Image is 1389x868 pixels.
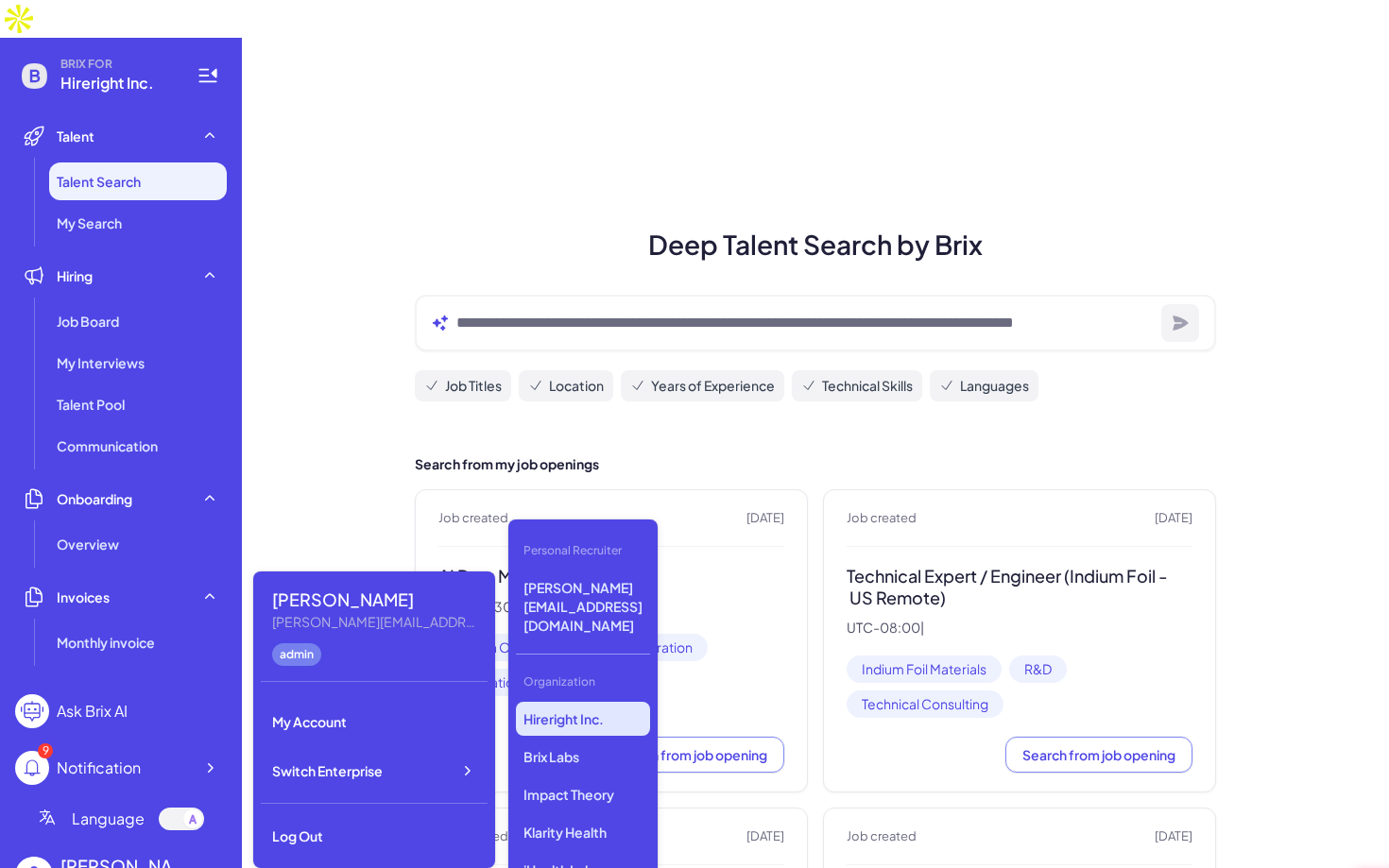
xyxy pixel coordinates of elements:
[57,700,128,723] div: Ask Brix AI
[57,312,119,331] span: Job Board
[57,172,141,191] span: Talent Search
[847,509,917,528] span: Job created
[847,690,1003,718] span: Technical Consulting
[57,489,132,508] span: Onboarding
[822,376,913,396] span: Technical Skills
[516,535,650,567] div: Personal Recruiter
[847,655,1002,683] span: Indium Foil Materials
[516,777,650,811] p: Impact Theory
[597,737,784,773] button: Search from job opening
[651,376,775,396] span: Years of Experience
[415,454,1216,474] h2: Search from my job openings
[438,566,784,587] h3: AI Data Manager (Remote)
[516,740,650,774] p: Brix Labs
[60,57,174,72] span: BRIX FOR
[57,587,110,606] span: Invoices
[438,509,508,528] span: Job created
[746,827,784,846] span: [DATE]
[847,620,1192,637] p: UTC-08:00 |
[516,702,650,736] p: Hireright Inc.
[1022,746,1175,763] span: Search from job opening
[57,535,119,553] span: Overview
[57,266,93,285] span: Hiring
[261,701,488,742] div: My Account
[516,666,650,698] div: Organization
[60,72,174,94] span: Hireright Inc.
[72,808,145,830] span: Language
[847,827,917,846] span: Job created
[960,376,1029,396] span: Languages
[445,376,502,396] span: Job Titles
[1155,509,1192,528] span: [DATE]
[57,436,158,455] span: Communication
[57,213,122,232] span: My Search
[272,643,321,666] div: admin
[57,633,155,652] span: Monthly invoice
[272,612,480,632] div: carol@joinbrix.com
[516,570,650,642] p: [PERSON_NAME][EMAIL_ADDRESS][DOMAIN_NAME]
[57,395,125,414] span: Talent Pool
[549,376,604,396] span: Location
[272,587,480,612] div: Shuwei Yang
[614,746,767,763] span: Search from job opening
[746,509,784,528] span: [DATE]
[516,815,650,849] p: Klarity Health
[261,815,488,857] div: Log Out
[38,743,53,758] div: 9
[57,127,94,145] span: Talent
[272,761,383,780] span: Switch Enterprise
[1005,737,1192,773] button: Search from job opening
[1009,655,1067,683] span: R&D
[57,353,145,372] span: My Interviews
[57,757,141,779] div: Notification
[1155,827,1192,846] span: [DATE]
[847,566,1192,608] h3: Technical Expert / Engineer (Indium Foil - US Remote)
[392,225,1239,264] h1: Deep Talent Search by Brix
